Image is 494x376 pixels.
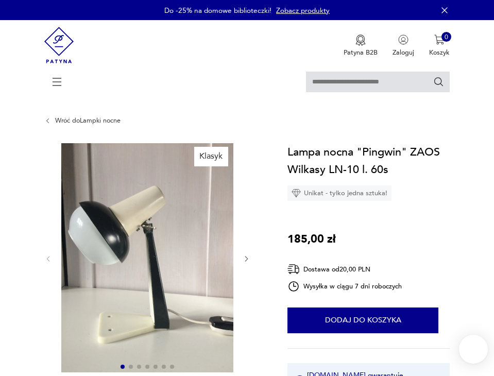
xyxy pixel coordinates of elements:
img: Ikona dostawy [287,263,300,276]
button: Zaloguj [393,35,414,57]
a: Ikona medaluPatyna B2B [344,35,378,57]
h1: Lampa nocna "Pingwin" ZAOS Wilkasy LN-10 l. 60s [287,143,450,178]
button: 0Koszyk [429,35,450,57]
img: Ikonka użytkownika [398,35,408,45]
p: Do -25% na domowe biblioteczki! [164,6,271,15]
p: Koszyk [429,48,450,57]
div: Dostawa od 20,00 PLN [287,263,402,276]
p: 185,00 zł [287,230,336,248]
img: Ikona diamentu [292,189,301,198]
a: Wróć doLampki nocne [55,117,121,124]
button: Szukaj [433,76,445,88]
img: Zdjęcie produktu Lampa nocna "Pingwin" ZAOS Wilkasy LN-10 l. 60s [61,143,233,372]
iframe: Smartsupp widget button [459,335,488,364]
button: Dodaj do koszyka [287,307,438,333]
a: Zobacz produkty [276,6,330,15]
p: Patyna B2B [344,48,378,57]
div: Wysyłka w ciągu 7 dni roboczych [287,280,402,293]
img: Patyna - sklep z meblami i dekoracjami vintage [44,20,74,70]
img: Ikona medalu [355,35,366,46]
div: 0 [441,32,452,42]
div: Unikat - tylko jedna sztuka! [287,185,391,201]
div: Klasyk [194,147,229,166]
button: Patyna B2B [344,35,378,57]
img: Ikona koszyka [434,35,445,45]
p: Zaloguj [393,48,414,57]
